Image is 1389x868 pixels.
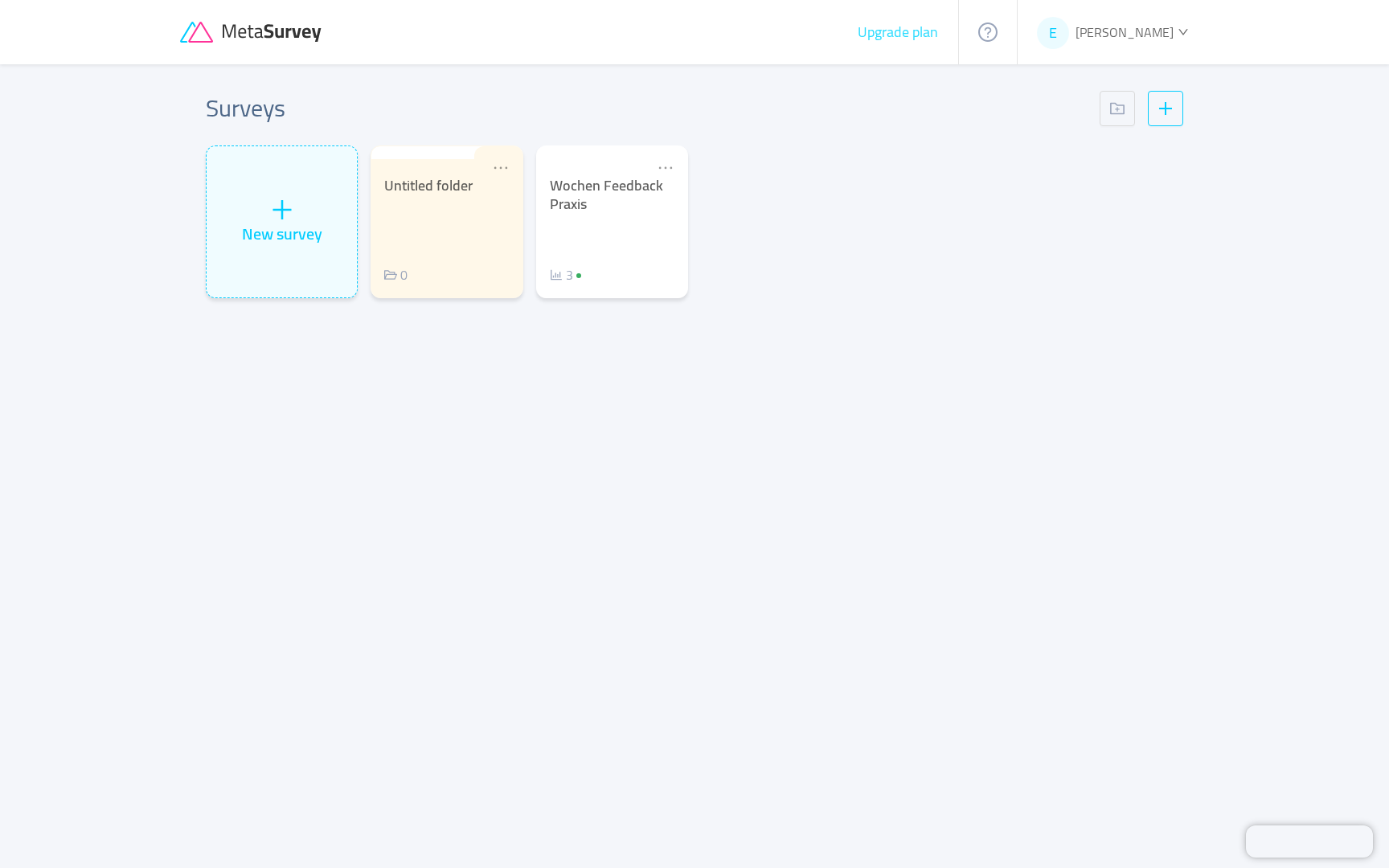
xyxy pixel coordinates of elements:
div: icon: plusNew survey [206,145,358,298]
iframe: Chatra live chat [1246,825,1373,858]
i: icon: ellipsis [657,159,674,177]
div: Untitled folder [384,177,509,195]
div: New survey [242,222,322,246]
i: icon: plus [270,198,294,222]
i: icon: folder-open [384,268,397,281]
h2: Surveys [206,90,285,126]
a: Untitled foldericon: folder-open0 [371,145,522,298]
span: 3 [566,263,573,287]
button: icon: plus [1148,91,1183,126]
button: Upgrade plan [857,24,939,40]
span: [PERSON_NAME] [1076,20,1174,44]
span: 0 [400,263,408,287]
div: Wochen Feedback Praxis [550,177,674,213]
i: icon: ellipsis [492,159,510,177]
i: icon: bar-chart [550,268,563,281]
span: E [1049,17,1057,49]
button: icon: folder-add [1100,91,1135,126]
a: Wochen Feedback Praxisicon: bar-chart3 [536,145,688,298]
a: icon: bar-chart3 [550,265,588,285]
i: icon: question-circle [978,23,998,42]
i: icon: down [1178,27,1188,37]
